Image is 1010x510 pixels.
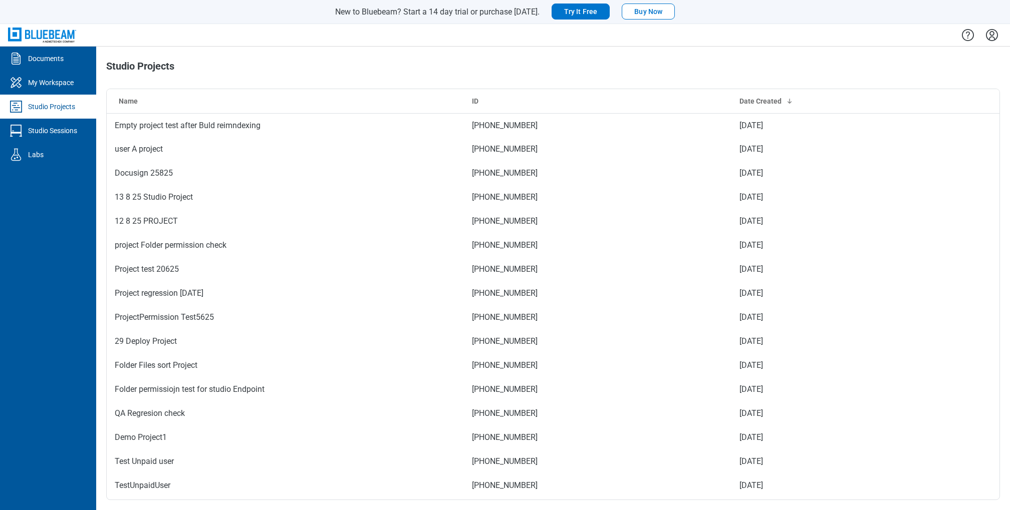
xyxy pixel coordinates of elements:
td: 12 8 25 PROJECT [107,209,464,233]
td: [DATE] [731,137,910,161]
div: Date Created [739,96,902,106]
span: New to Bluebeam? Start a 14 day trial or purchase [DATE]. [335,7,540,17]
button: Buy Now [622,4,675,20]
td: [DATE] [731,113,910,137]
td: [DATE] [731,353,910,377]
td: [DATE] [731,377,910,401]
td: [PHONE_NUMBER] [464,425,732,449]
td: ProjectPermission Test5625 [107,305,464,329]
td: Demo Project1 [107,425,464,449]
td: [DATE] [731,233,910,257]
svg: My Workspace [8,75,24,91]
td: [PHONE_NUMBER] [464,137,732,161]
td: [PHONE_NUMBER] [464,353,732,377]
td: Project test 20625 [107,257,464,281]
div: Documents [28,54,64,64]
td: [DATE] [731,161,910,185]
td: [DATE] [731,185,910,209]
td: [PHONE_NUMBER] [464,233,732,257]
td: [PHONE_NUMBER] [464,401,732,425]
td: [PHONE_NUMBER] [464,449,732,473]
td: TestUnpaidUser [107,473,464,497]
td: [DATE] [731,209,910,233]
button: Settings [984,27,1000,44]
td: [PHONE_NUMBER] [464,209,732,233]
svg: Studio Projects [8,99,24,115]
td: [PHONE_NUMBER] [464,473,732,497]
td: 29 Deploy Project [107,329,464,353]
div: Labs [28,150,44,160]
td: user A project [107,137,464,161]
div: Studio Sessions [28,126,77,136]
svg: Documents [8,51,24,67]
button: Try It Free [552,4,610,20]
td: Test Unpaid user [107,449,464,473]
div: My Workspace [28,78,74,88]
svg: Labs [8,147,24,163]
svg: Studio Sessions [8,123,24,139]
td: [PHONE_NUMBER] [464,329,732,353]
div: Name [119,96,456,106]
td: [DATE] [731,449,910,473]
td: project Folder permission check [107,233,464,257]
td: [DATE] [731,281,910,305]
div: Studio Projects [28,102,75,112]
td: [PHONE_NUMBER] [464,185,732,209]
td: Project regression [DATE] [107,281,464,305]
td: [PHONE_NUMBER] [464,377,732,401]
td: [DATE] [731,473,910,497]
img: Bluebeam, Inc. [8,28,76,42]
td: [PHONE_NUMBER] [464,281,732,305]
td: [PHONE_NUMBER] [464,161,732,185]
td: [PHONE_NUMBER] [464,113,732,137]
td: [DATE] [731,257,910,281]
td: [PHONE_NUMBER] [464,257,732,281]
div: ID [472,96,724,106]
td: Folder permissiojn test for studio Endpoint [107,377,464,401]
td: 13 8 25 Studio Project [107,185,464,209]
td: Empty project test after Buld reimndexing [107,113,464,137]
td: Folder Files sort Project [107,353,464,377]
td: [DATE] [731,425,910,449]
td: [DATE] [731,305,910,329]
h1: Studio Projects [106,61,174,77]
td: [PHONE_NUMBER] [464,305,732,329]
td: [DATE] [731,401,910,425]
td: Docusign 25825 [107,161,464,185]
td: [DATE] [731,329,910,353]
td: QA Regresion check [107,401,464,425]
